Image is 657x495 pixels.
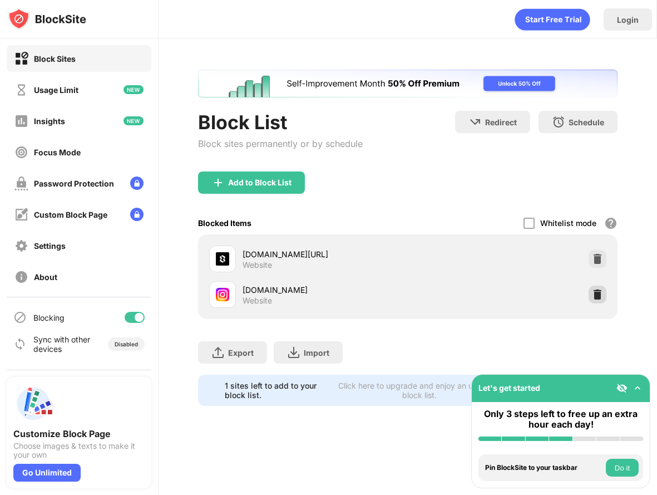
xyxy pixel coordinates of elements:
[14,83,28,97] img: time-usage-off.svg
[115,341,138,347] div: Disabled
[616,383,628,394] img: eye-not-visible.svg
[130,208,144,221] img: lock-menu.svg
[228,348,254,357] div: Export
[606,459,639,477] button: Do it
[14,114,28,128] img: insights-off.svg
[14,145,28,159] img: focus-off.svg
[14,239,28,253] img: settings-off.svg
[243,296,272,306] div: Website
[338,381,501,400] div: Click here to upgrade and enjoy an unlimited block list.
[34,272,57,282] div: About
[243,260,272,270] div: Website
[14,270,28,284] img: about-off.svg
[14,208,28,222] img: customize-block-page-off.svg
[14,177,28,190] img: password-protection-off.svg
[478,409,643,430] div: Only 3 steps left to free up an extra hour each day!
[124,116,144,125] img: new-icon.svg
[228,178,292,187] div: Add to Block List
[515,8,590,31] div: animation
[33,335,91,354] div: Sync with other devices
[617,15,639,24] div: Login
[34,54,76,63] div: Block Sites
[14,52,28,66] img: block-on.svg
[478,383,540,393] div: Let's get started
[198,138,363,149] div: Block sites permanently or by schedule
[8,8,86,30] img: logo-blocksite.svg
[632,383,643,394] img: omni-setup-toggle.svg
[13,311,27,324] img: blocking-icon.svg
[13,337,27,351] img: sync-icon.svg
[13,384,53,424] img: push-custom-page.svg
[304,348,329,357] div: Import
[34,116,65,126] div: Insights
[485,117,517,127] div: Redirect
[33,313,65,322] div: Blocking
[130,177,144,190] img: lock-menu.svg
[225,381,332,400] div: 1 sites left to add to your block list.
[13,428,145,439] div: Customize Block Page
[198,218,251,228] div: Blocked Items
[34,179,114,188] div: Password Protection
[243,284,408,296] div: [DOMAIN_NAME]
[34,85,78,95] div: Usage Limit
[13,464,81,482] div: Go Unlimited
[124,85,144,94] img: new-icon.svg
[569,117,604,127] div: Schedule
[216,288,229,301] img: favicons
[198,111,363,134] div: Block List
[198,70,618,97] iframe: Banner
[243,248,408,260] div: [DOMAIN_NAME][URL]
[13,442,145,459] div: Choose images & texts to make it your own
[216,252,229,266] img: favicons
[34,241,66,251] div: Settings
[540,218,596,228] div: Whitelist mode
[34,210,107,219] div: Custom Block Page
[485,464,603,472] div: Pin BlockSite to your taskbar
[34,148,81,157] div: Focus Mode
